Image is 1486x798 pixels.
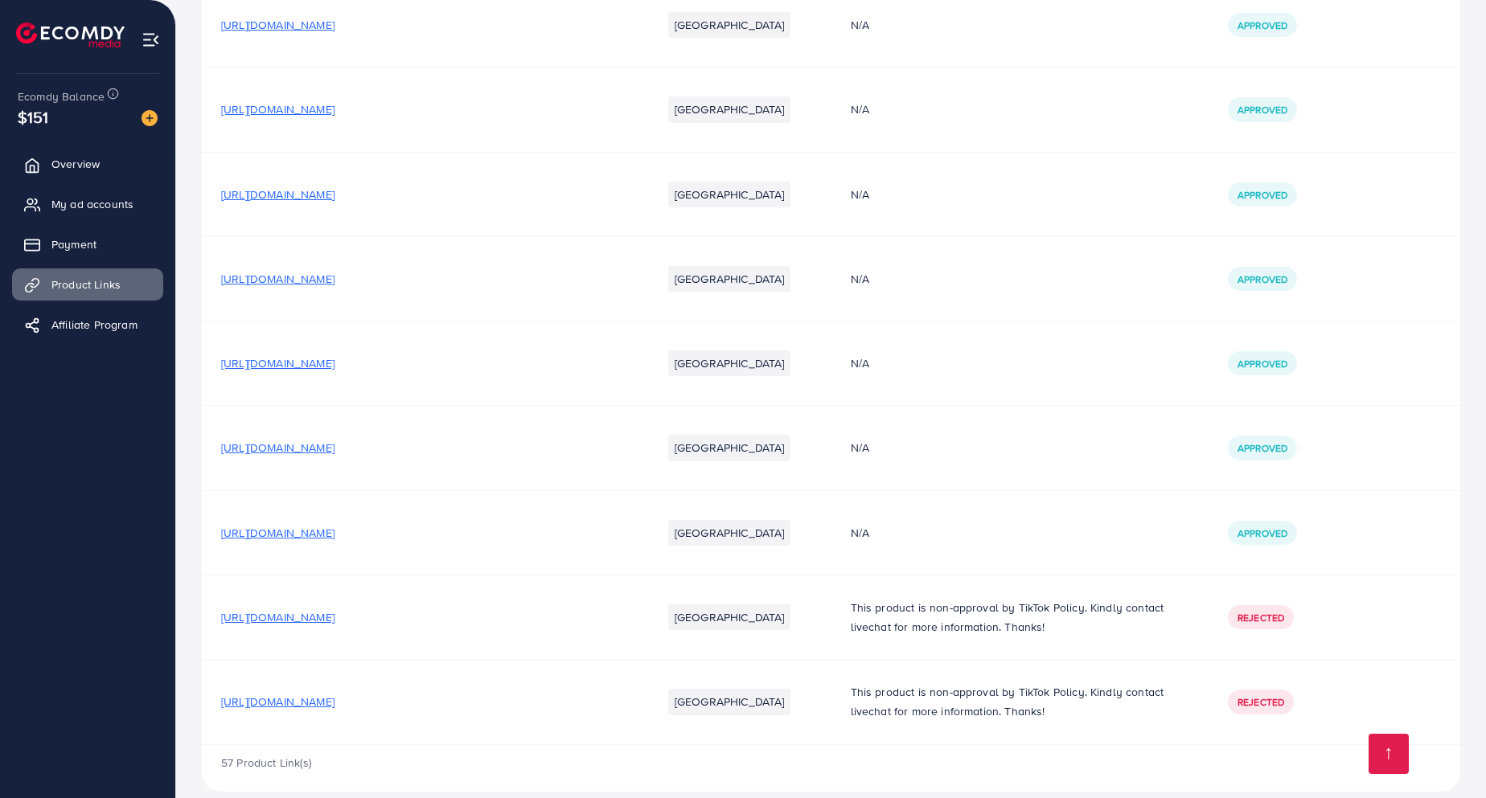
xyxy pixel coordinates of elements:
li: [GEOGRAPHIC_DATA] [668,350,791,376]
span: Payment [51,236,96,252]
span: N/A [851,271,869,287]
li: [GEOGRAPHIC_DATA] [668,96,791,122]
p: This product is non-approval by TikTok Policy. Kindly contact livechat for more information. Thanks! [851,598,1190,636]
li: [GEOGRAPHIC_DATA] [668,520,791,546]
img: menu [142,31,160,49]
li: [GEOGRAPHIC_DATA] [668,689,791,714]
span: N/A [851,101,869,117]
span: 57 Product Link(s) [221,755,311,771]
a: Payment [12,228,163,260]
p: This product is non-approval by TikTok Policy. Kindly contact livechat for more information. Thanks! [851,682,1190,721]
span: Approved [1238,103,1287,117]
span: N/A [851,186,869,203]
span: Approved [1238,357,1287,370]
span: Overview [51,156,100,172]
span: [URL][DOMAIN_NAME] [221,440,335,456]
span: Ecomdy Balance [18,88,105,104]
span: N/A [851,440,869,456]
span: [URL][DOMAIN_NAME] [221,355,335,371]
span: $151 [18,105,49,129]
a: Overview [12,148,163,180]
li: [GEOGRAPHIC_DATA] [668,604,791,630]
span: Product Links [51,276,121,293]
span: [URL][DOMAIN_NAME] [221,609,335,625]
span: [URL][DOMAIN_NAME] [221,101,335,117]
span: Rejected [1238,695,1284,709]
span: [URL][DOMAIN_NAME] [221,186,335,203]
span: N/A [851,525,869,541]
span: N/A [851,17,869,33]
span: [URL][DOMAIN_NAME] [221,525,335,541]
a: My ad accounts [12,188,163,220]
span: N/A [851,355,869,371]
img: logo [16,23,125,47]
span: [URL][DOMAIN_NAME] [221,271,335,287]
span: [URL][DOMAIN_NAME] [221,694,335,710]
a: Product Links [12,268,163,301]
span: Rejected [1238,611,1284,624]
li: [GEOGRAPHIC_DATA] [668,182,791,207]
span: My ad accounts [51,196,133,212]
img: image [142,110,158,126]
a: Affiliate Program [12,309,163,341]
span: Approved [1238,18,1287,32]
li: [GEOGRAPHIC_DATA] [668,266,791,292]
span: Affiliate Program [51,317,138,333]
li: [GEOGRAPHIC_DATA] [668,12,791,38]
span: Approved [1238,272,1287,286]
span: Approved [1238,188,1287,202]
span: [URL][DOMAIN_NAME] [221,17,335,33]
span: Approved [1238,526,1287,540]
span: Approved [1238,441,1287,455]
li: [GEOGRAPHIC_DATA] [668,435,791,460]
iframe: Chat [1418,726,1474,786]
